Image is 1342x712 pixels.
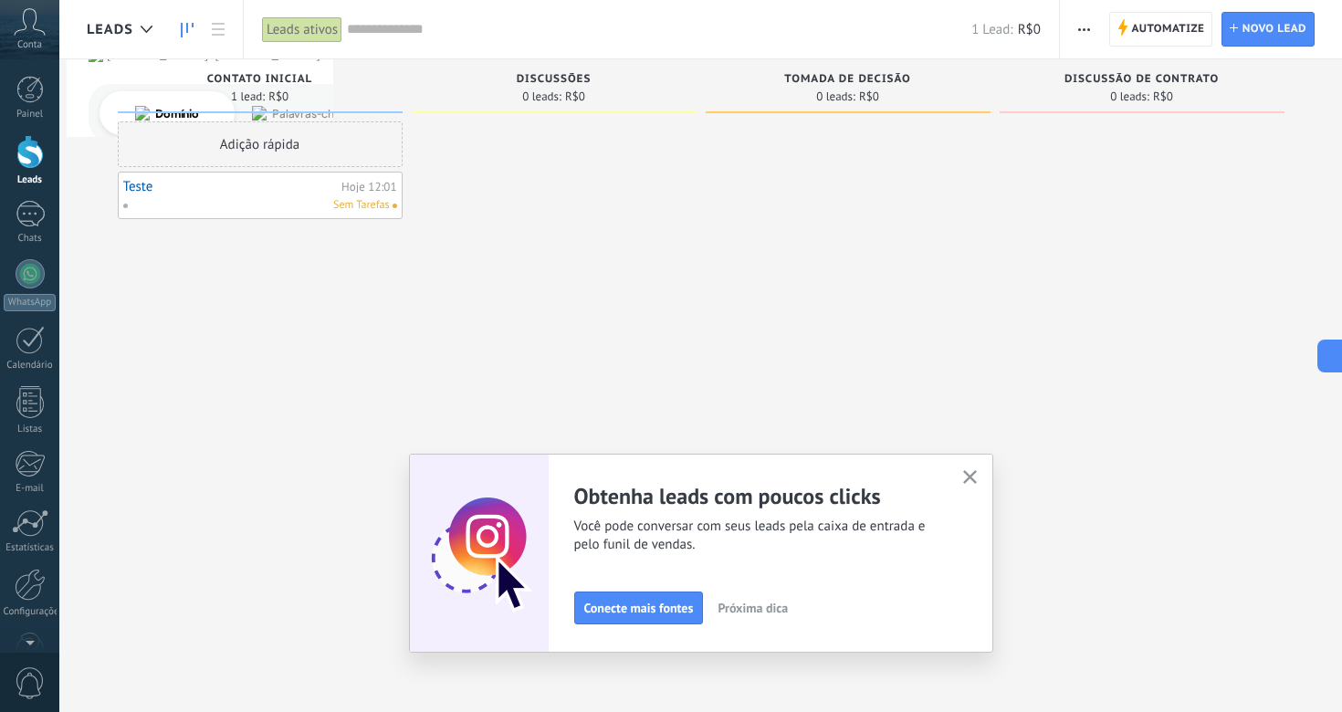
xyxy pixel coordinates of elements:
div: Calendário [4,360,57,372]
div: Adição rápida [118,121,403,167]
button: Conecte mais fontes [574,592,704,624]
div: Leads ativos [262,16,342,43]
div: Discussão de contrato [1009,73,1275,89]
div: Configurações [4,606,57,618]
img: logo_orange.svg [29,29,44,44]
span: Contato inicial [207,73,312,86]
span: 0 leads: [522,91,561,102]
div: Palavras-chave [213,108,293,120]
button: Próxima dica [709,594,796,622]
span: Conecte mais fontes [584,602,694,614]
span: Sem Tarefas [333,197,389,214]
a: Automatize [1109,12,1212,47]
div: WhatsApp [4,294,56,311]
span: Você pode conversar com seus leads pela caixa de entrada e pelo funil de vendas. [574,518,941,554]
span: 1 lead: [231,91,265,102]
span: R$0 [268,91,288,102]
img: website_grey.svg [29,47,44,62]
div: Contato inicial [127,73,393,89]
span: Conta [17,39,42,51]
div: Tomada de decisão [715,73,981,89]
span: Discussões [517,73,592,86]
span: R$0 [1153,91,1173,102]
div: Leads [4,174,57,186]
span: Novo lead [1242,13,1306,46]
span: 0 leads: [1110,91,1149,102]
span: Automatize [1131,13,1204,46]
a: Novo lead [1221,12,1315,47]
span: 0 leads: [816,91,855,102]
span: Tomada de decisão [784,73,910,86]
img: tab_keywords_by_traffic_grey.svg [193,106,207,120]
img: tab_domain_overview_orange.svg [76,106,90,120]
div: E-mail [4,483,57,495]
div: Chats [4,233,57,245]
span: Discussão de contrato [1064,73,1219,86]
div: [PERSON_NAME]: [DOMAIN_NAME] [47,47,261,62]
div: Estatísticas [4,542,57,554]
span: Próxima dica [718,602,788,614]
span: Leads [87,21,133,38]
div: Discussões [421,73,687,89]
span: 1 Lead: [971,21,1012,38]
div: Domínio [96,108,140,120]
div: v 4.0.25 [51,29,89,44]
span: R$0 [859,91,879,102]
h2: Obtenha leads com poucos clicks [574,482,941,510]
span: Nenhuma tarefa atribuída [393,204,397,208]
div: Listas [4,424,57,435]
div: Painel [4,109,57,120]
span: R$0 [565,91,585,102]
div: Hoje 12:01 [341,181,396,193]
a: Teste [123,179,338,194]
span: R$0 [1018,21,1041,38]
